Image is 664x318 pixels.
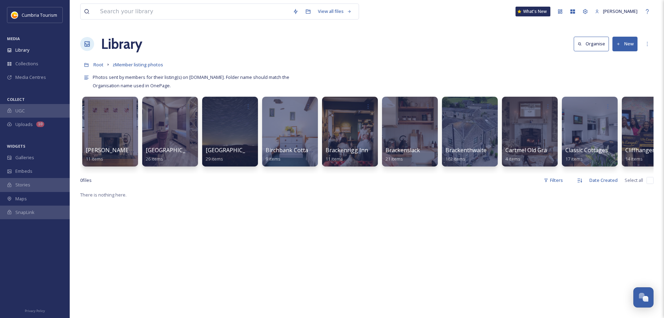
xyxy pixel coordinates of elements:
span: Embeds [15,168,32,175]
span: Brackenthwaite [445,146,487,154]
span: 14 items [625,156,643,162]
span: 162 items [445,156,465,162]
span: Maps [15,195,27,202]
span: Cumbria Tourism [22,12,57,18]
span: There is nothing here. [80,192,127,198]
span: zMember listing photos [113,61,163,68]
a: [GEOGRAPHIC_DATA]29 items [206,147,262,162]
span: Brackenrigg Inn [326,146,368,154]
a: View all files [314,5,355,18]
span: 4 items [505,156,520,162]
input: Search your library [97,4,289,19]
span: 21 items [386,156,403,162]
a: Cartmel Old Grammar4 items [505,147,562,162]
a: Classic Cottages17 items [565,147,608,162]
span: Root [93,61,104,68]
span: 26 items [146,156,163,162]
span: 17 items [565,156,583,162]
button: New [612,37,638,51]
span: Brackenslack [386,146,420,154]
span: WIDGETS [7,143,25,149]
a: Root [93,60,104,69]
span: Cartmel Old Grammar [505,146,562,154]
span: Classic Cottages [565,146,608,154]
span: Birchbank Cottage [266,146,315,154]
button: Organise [574,37,609,51]
a: zMember listing photos [113,60,163,69]
span: 11 items [86,156,103,162]
a: Library [101,34,142,54]
span: [PERSON_NAME], The Arts & Crafts House [86,146,197,154]
span: [GEOGRAPHIC_DATA] [206,146,262,154]
a: What's New [516,7,550,16]
a: Brackenrigg Inn11 items [326,147,368,162]
a: Birchbank Cottage9 items [266,147,315,162]
div: 10 [36,121,44,127]
span: Collections [15,60,38,67]
span: [PERSON_NAME] [603,8,638,14]
button: Open Chat [633,287,654,308]
span: 9 items [266,156,281,162]
a: Brackenslack21 items [386,147,420,162]
span: [GEOGRAPHIC_DATA] [146,146,202,154]
a: [PERSON_NAME] [592,5,641,18]
span: Stories [15,182,30,188]
div: Date Created [586,173,621,187]
span: SnapLink [15,209,35,216]
span: Photos sent by members for their listing(s) on [DOMAIN_NAME]. Folder name should match the Organi... [93,74,290,89]
span: Privacy Policy [25,309,45,313]
span: Uploads [15,121,33,128]
span: UGC [15,108,25,114]
a: Brackenthwaite162 items [445,147,487,162]
span: 11 items [326,156,343,162]
a: Privacy Policy [25,306,45,315]
span: COLLECT [7,97,25,102]
span: 29 items [206,156,223,162]
span: Select all [625,177,643,184]
div: Filters [540,173,566,187]
a: [GEOGRAPHIC_DATA]26 items [146,147,202,162]
span: Media Centres [15,74,46,81]
span: Galleries [15,154,34,161]
span: MEDIA [7,36,20,41]
img: images.jpg [11,12,18,19]
a: [PERSON_NAME], The Arts & Crafts House11 items [86,147,197,162]
span: 0 file s [80,177,92,184]
span: Library [15,47,29,53]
